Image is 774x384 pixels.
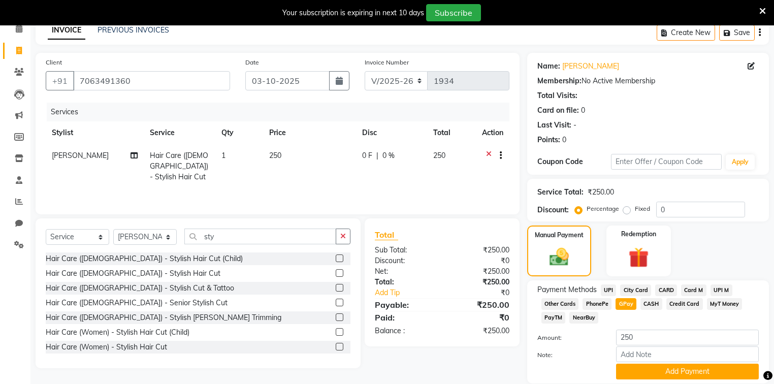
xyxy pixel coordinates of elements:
span: 250 [433,151,445,160]
div: Discount: [537,205,569,215]
span: GPay [616,298,636,310]
div: Name: [537,61,560,72]
span: NearBuy [569,312,598,324]
span: UPI M [711,284,732,296]
div: Your subscription is expiring in next 10 days [282,8,424,18]
a: Add Tip [367,287,455,298]
span: CARD [655,284,677,296]
span: 0 % [382,150,395,161]
label: Percentage [587,204,619,213]
span: [PERSON_NAME] [52,151,109,160]
img: _cash.svg [543,246,575,268]
span: UPI [601,284,617,296]
button: Add Payment [616,364,759,379]
label: Note: [530,350,608,360]
span: City Card [620,284,651,296]
div: Total: [367,277,442,287]
span: PayTM [541,312,566,324]
th: Action [476,121,509,144]
div: Hair Care (Women) - Stylish Hair Cut [46,342,167,353]
span: Other Cards [541,298,579,310]
div: ₹0 [455,287,517,298]
div: ₹250.00 [442,266,517,277]
img: _gift.svg [622,245,655,270]
button: Apply [726,154,755,170]
input: Add Note [616,346,759,362]
span: Card M [681,284,706,296]
div: 0 [581,105,585,116]
div: Payable: [367,299,442,311]
div: - [573,120,576,131]
button: Save [719,25,755,41]
a: PREVIOUS INVOICES [98,25,169,35]
span: CASH [640,298,662,310]
label: Invoice Number [365,58,409,67]
button: Create New [657,25,715,41]
input: Amount [616,330,759,345]
span: Payment Methods [537,284,597,295]
th: Stylist [46,121,144,144]
input: Enter Offer / Coupon Code [611,154,722,170]
div: Points: [537,135,560,145]
div: 0 [562,135,566,145]
div: Discount: [367,255,442,266]
div: Net: [367,266,442,277]
div: No Active Membership [537,76,759,86]
div: Hair Care ([DEMOGRAPHIC_DATA]) - Senior Stylish Cut [46,298,228,308]
span: 250 [269,151,281,160]
a: INVOICE [48,21,85,40]
div: Hair Care ([DEMOGRAPHIC_DATA]) - Stylish Cut & Tattoo [46,283,234,294]
label: Date [245,58,259,67]
button: +91 [46,71,74,90]
div: ₹250.00 [442,245,517,255]
div: Total Visits: [537,90,577,101]
span: PhonePe [583,298,611,310]
th: Price [263,121,357,144]
div: Hair Care ([DEMOGRAPHIC_DATA]) - Stylish [PERSON_NAME] Trimming [46,312,281,323]
div: Services [47,103,517,121]
label: Fixed [635,204,650,213]
div: Membership: [537,76,582,86]
input: Search or Scan [184,229,336,244]
div: Card on file: [537,105,579,116]
div: Balance : [367,326,442,336]
label: Client [46,58,62,67]
div: ₹250.00 [588,187,614,198]
div: Service Total: [537,187,584,198]
div: ₹250.00 [442,299,517,311]
label: Amount: [530,333,608,342]
div: Coupon Code [537,156,611,167]
div: ₹250.00 [442,277,517,287]
span: Credit Card [666,298,703,310]
label: Manual Payment [535,231,584,240]
span: 1 [221,151,225,160]
div: Hair Care (Women) - Stylish Hair Cut (Child) [46,327,189,338]
div: ₹250.00 [442,326,517,336]
div: Last Visit: [537,120,571,131]
div: ₹0 [442,255,517,266]
a: [PERSON_NAME] [562,61,619,72]
th: Disc [356,121,427,144]
div: Sub Total: [367,245,442,255]
span: 0 F [362,150,372,161]
span: | [376,150,378,161]
label: Redemption [621,230,656,239]
th: Service [144,121,215,144]
button: Subscribe [426,4,481,21]
input: Search by Name/Mobile/Email/Code [73,71,230,90]
span: Total [375,230,398,240]
th: Total [427,121,475,144]
span: MyT Money [707,298,743,310]
div: Hair Care ([DEMOGRAPHIC_DATA]) - Stylish Hair Cut [46,268,220,279]
th: Qty [215,121,263,144]
div: Paid: [367,311,442,324]
div: ₹0 [442,311,517,324]
div: Hair Care ([DEMOGRAPHIC_DATA]) - Stylish Hair Cut (Child) [46,253,243,264]
span: Hair Care ([DEMOGRAPHIC_DATA]) - Stylish Hair Cut [150,151,208,181]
